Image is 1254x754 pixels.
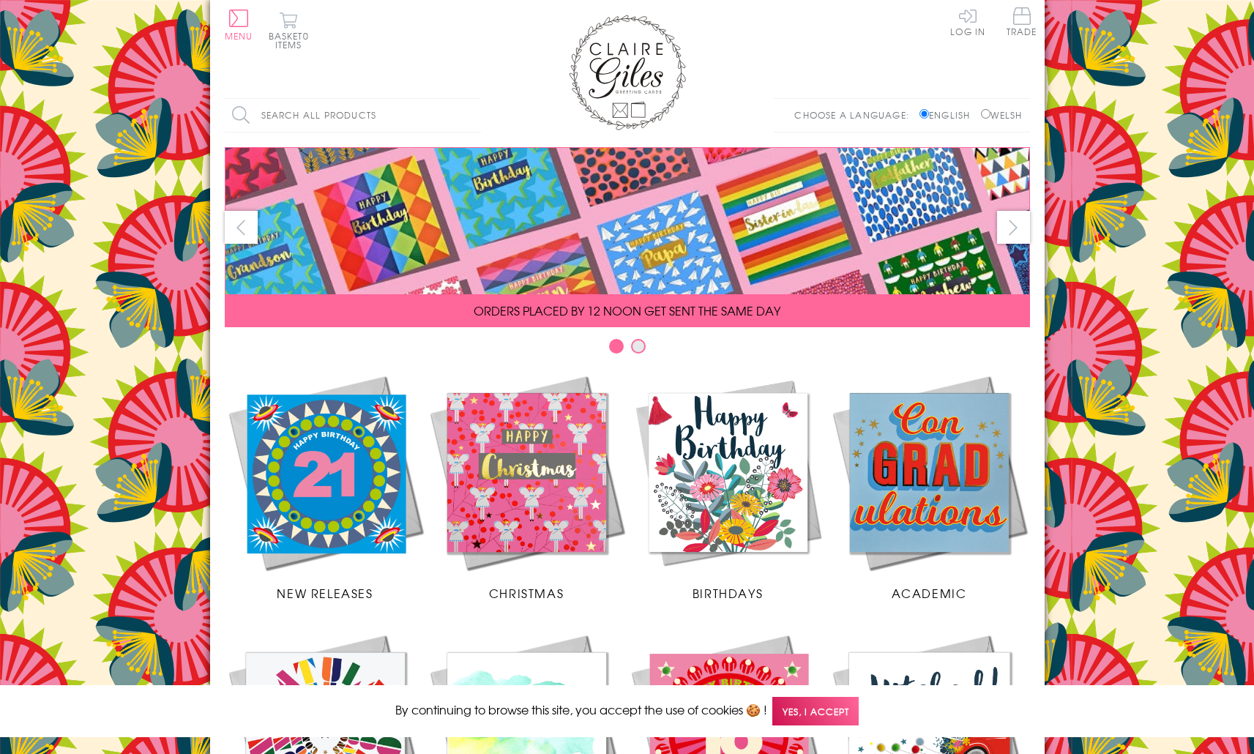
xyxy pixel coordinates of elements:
[794,108,917,122] p: Choose a language:
[426,372,627,602] a: Christmas
[609,339,624,354] button: Carousel Page 1 (Current Slide)
[950,7,985,36] a: Log In
[225,10,253,40] button: Menu
[981,109,990,119] input: Welsh
[693,584,763,602] span: Birthdays
[466,99,481,132] input: Search
[1007,7,1037,36] span: Trade
[474,302,780,319] span: ORDERS PLACED BY 12 NOON GET SENT THE SAME DAY
[627,372,829,602] a: Birthdays
[269,12,309,49] button: Basket0 items
[225,29,253,42] span: Menu
[225,338,1030,361] div: Carousel Pagination
[489,584,564,602] span: Christmas
[919,108,977,122] label: English
[225,211,258,244] button: prev
[631,339,646,354] button: Carousel Page 2
[772,697,859,725] span: Yes, I accept
[892,584,967,602] span: Academic
[225,372,426,602] a: New Releases
[829,372,1030,602] a: Academic
[981,108,1023,122] label: Welsh
[919,109,929,119] input: English
[275,29,309,51] span: 0 items
[569,15,686,130] img: Claire Giles Greetings Cards
[1007,7,1037,39] a: Trade
[225,99,481,132] input: Search all products
[997,211,1030,244] button: next
[277,584,373,602] span: New Releases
